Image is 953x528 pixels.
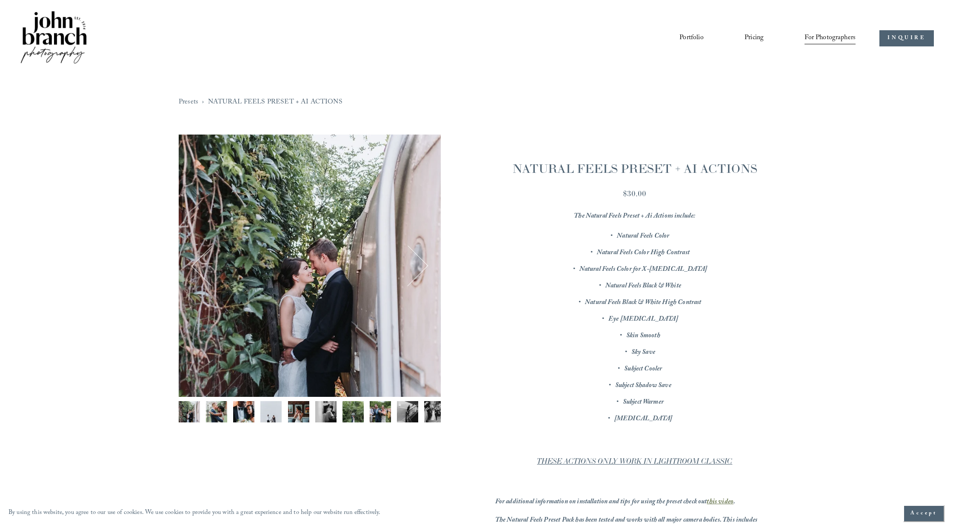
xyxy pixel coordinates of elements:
button: Image 2 of 12 [206,401,227,422]
em: Subject Cooler [624,364,662,375]
section: Gallery [179,135,441,479]
em: Natural Feels Color for X-[MEDICAL_DATA] [579,264,707,275]
img: John Branch IV Photography [19,9,88,67]
p: By using this website, you agree to our use of cookies. We use cookies to provide you with a grea... [9,507,381,519]
img: DSCF9013.jpg (Copy) [179,401,200,422]
div: Gallery thumbnails [179,401,441,427]
button: Accept [903,505,944,522]
button: Image 4 of 12 [260,401,282,422]
em: . [733,496,735,508]
a: Pricing [745,31,764,46]
img: DSCF8972.jpg (Copy) [233,401,254,422]
em: Subject Shadow Save [615,380,671,392]
button: Image 7 of 12 [342,401,364,422]
a: folder dropdown [805,31,856,46]
img: raleigh-wedding-photographer.jpg [397,401,418,422]
em: [MEDICAL_DATA] [614,413,672,425]
a: Presets [179,97,198,108]
div: $30.00 [495,188,774,199]
em: Subject Warmer [623,397,664,408]
span: For Photographers [805,32,856,45]
button: Next [389,247,426,284]
em: Sky Save [631,347,655,359]
img: DSCF9372.jpg (Copy) [315,401,337,422]
em: The Natural Feels Preset + Ai Actions include: [574,211,695,222]
button: Image 8 of 12 [370,401,391,422]
button: Image 10 of 12 [424,401,445,422]
button: Image 6 of 12 [315,401,337,422]
button: Previous [193,247,230,284]
h1: NATURAL FEELS PRESET + AI ACTIONS [495,160,774,177]
a: Portfolio [679,31,703,46]
button: Image 5 of 12 [288,401,309,422]
button: Image 3 of 12 [233,401,254,422]
img: lightroom-presets-natural-look.jpg [342,401,364,422]
em: Natural Feels Color High Contrast [597,247,690,259]
em: For additional information on installation and tips for using the preset check out [495,496,707,508]
em: Natural Feels Color [617,231,669,242]
button: Image 9 of 12 [397,401,418,422]
img: DSCF9013.jpg (Copy) [179,135,441,397]
span: Accept [910,511,937,517]
img: FUJ18856 copy.jpg (Copy) [260,401,282,422]
em: Eye [MEDICAL_DATA] [608,314,678,325]
em: THESE ACTIONS ONLY WORK IN LIGHTROOM CLASSIC [537,457,732,466]
a: NATURAL FEELS PRESET + AI ACTIONS [208,97,342,108]
img: FUJ15149.jpg (Copy) [424,401,445,422]
img: best-outdoor-north-carolina-wedding-photos.jpg [370,401,391,422]
button: Image 1 of 12 [179,401,200,422]
img: best-lightroom-preset-natural-look.jpg [206,401,227,422]
em: Skin Smooth [626,330,660,342]
img: FUJ14832.jpg (Copy) [288,401,309,422]
em: Natural Feels Black & White High Contrast [585,297,701,309]
em: Natural Feels Black & White [605,281,681,292]
a: this video [707,496,733,508]
a: INQUIRE [879,30,934,46]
